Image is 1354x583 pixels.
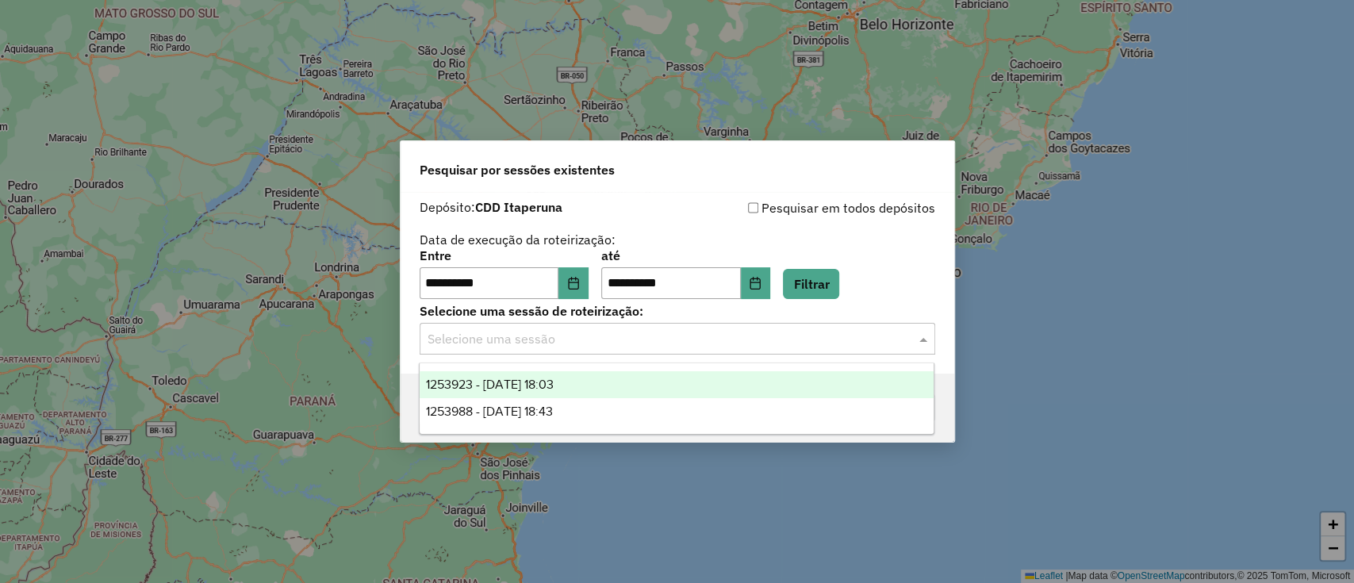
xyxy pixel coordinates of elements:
label: Selecione uma sessão de roteirização: [420,301,935,320]
span: 1253988 - [DATE] 18:43 [426,405,553,418]
button: Filtrar [783,269,839,299]
label: Depósito: [420,198,562,217]
strong: CDD Itaperuna [475,199,562,215]
label: até [601,246,770,265]
label: Data de execução da roteirização: [420,230,616,249]
span: 1253923 - [DATE] 18:03 [426,378,554,391]
div: Pesquisar em todos depósitos [677,198,935,217]
button: Choose Date [558,267,589,299]
span: Pesquisar por sessões existentes [420,160,615,179]
button: Choose Date [741,267,771,299]
label: Entre [420,246,589,265]
ng-dropdown-panel: Options list [419,362,934,435]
